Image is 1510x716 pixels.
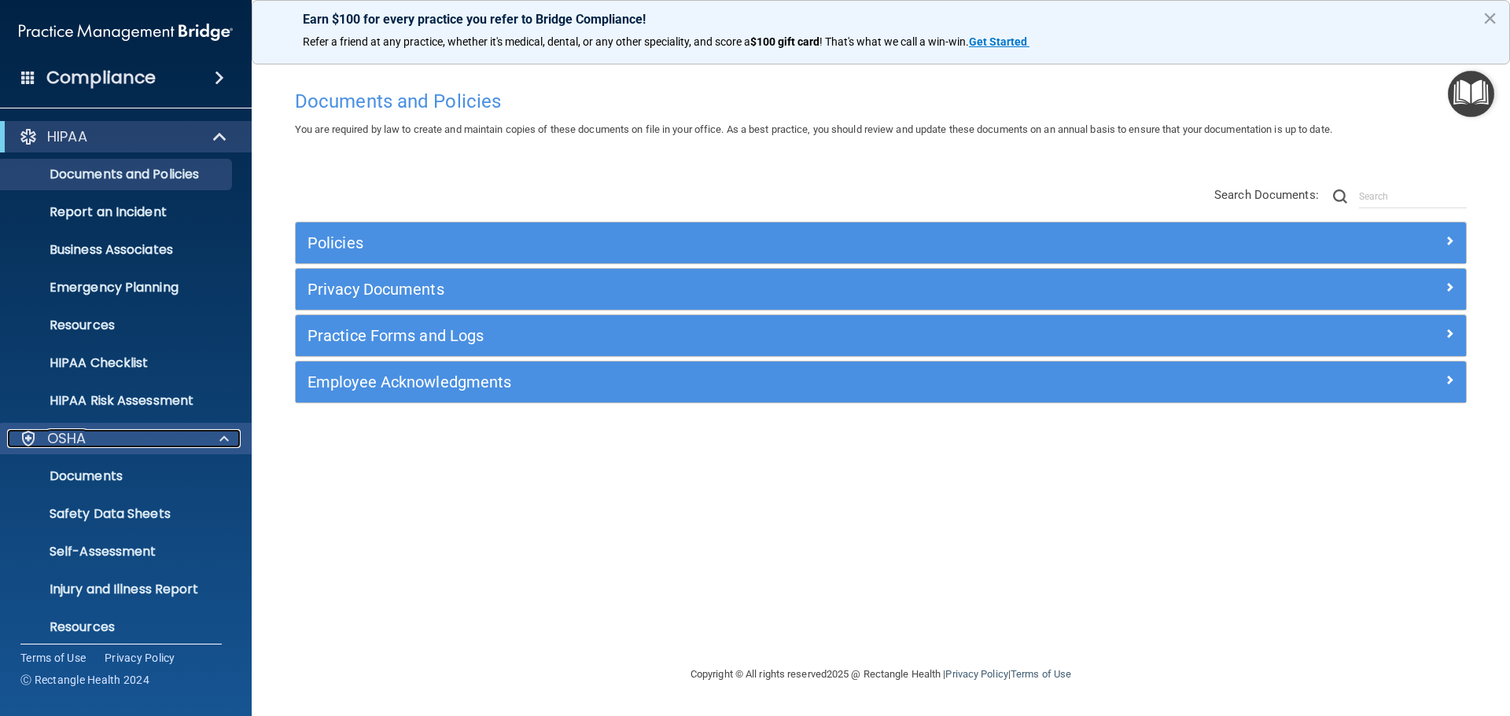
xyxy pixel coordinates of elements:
[20,650,86,666] a: Terms of Use
[969,35,1027,48] strong: Get Started
[1359,185,1467,208] input: Search
[10,280,225,296] p: Emergency Planning
[10,318,225,333] p: Resources
[10,582,225,597] p: Injury and Illness Report
[46,67,156,89] h4: Compliance
[308,369,1454,395] a: Employee Acknowledgments
[10,393,225,409] p: HIPAA Risk Assessment
[308,373,1162,391] h5: Employee Acknowledgments
[1333,189,1347,204] img: ic-search.3b580494.png
[1011,668,1071,680] a: Terms of Use
[47,429,87,448] p: OSHA
[308,323,1454,348] a: Practice Forms and Logs
[10,204,225,220] p: Report an Incident
[19,429,229,448] a: OSHA
[308,327,1162,344] h5: Practice Forms and Logs
[303,12,1459,27] p: Earn $100 for every practice you refer to Bridge Compliance!
[308,281,1162,298] h5: Privacy Documents
[47,127,87,146] p: HIPAA
[10,619,225,635] p: Resources
[303,35,750,48] span: Refer a friend at any practice, whether it's medical, dental, or any other speciality, and score a
[19,17,233,48] img: PMB logo
[20,672,149,688] span: Ⓒ Rectangle Health 2024
[819,35,969,48] span: ! That's what we call a win-win.
[1448,71,1494,117] button: Open Resource Center
[1214,188,1319,202] span: Search Documents:
[1482,6,1497,31] button: Close
[308,234,1162,252] h5: Policies
[308,277,1454,302] a: Privacy Documents
[308,230,1454,255] a: Policies
[594,649,1168,699] div: Copyright © All rights reserved 2025 @ Rectangle Health | |
[10,242,225,258] p: Business Associates
[750,35,819,48] strong: $100 gift card
[105,650,175,666] a: Privacy Policy
[10,544,225,560] p: Self-Assessment
[10,167,225,182] p: Documents and Policies
[10,506,225,522] p: Safety Data Sheets
[1238,604,1491,667] iframe: Drift Widget Chat Controller
[295,91,1467,112] h4: Documents and Policies
[969,35,1029,48] a: Get Started
[10,468,225,484] p: Documents
[19,127,228,146] a: HIPAA
[10,355,225,371] p: HIPAA Checklist
[295,123,1332,135] span: You are required by law to create and maintain copies of these documents on file in your office. ...
[945,668,1007,680] a: Privacy Policy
